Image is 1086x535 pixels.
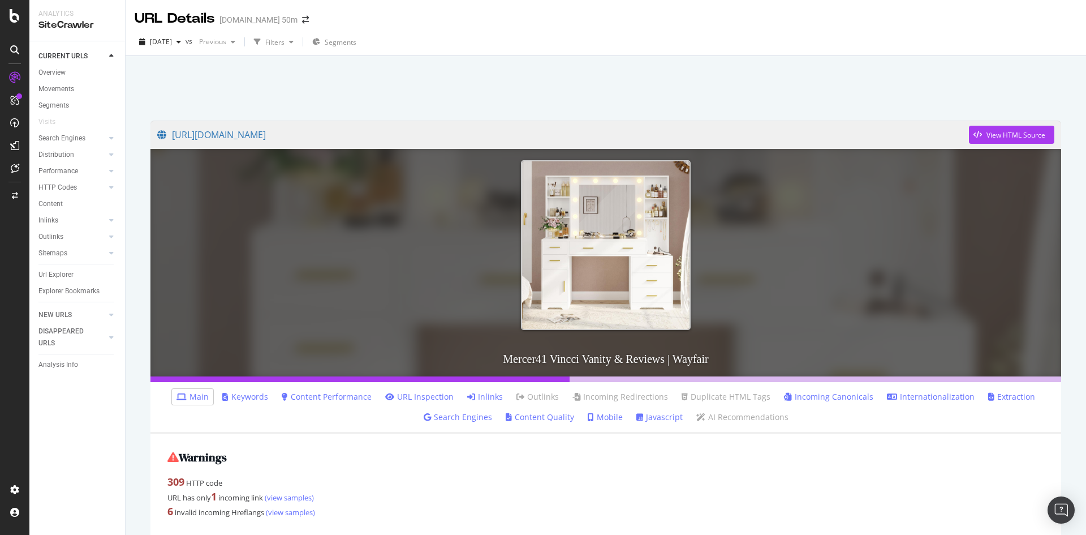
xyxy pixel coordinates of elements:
[516,391,559,403] a: Outlinks
[38,309,106,321] a: NEW URLS
[38,231,63,243] div: Outlinks
[167,490,1044,504] div: URL has only incoming link
[588,412,623,423] a: Mobile
[186,36,195,46] span: vs
[969,126,1054,144] button: View HTML Source
[38,215,106,226] a: Inlinks
[38,269,117,281] a: Url Explorer
[1048,497,1075,524] div: Open Intercom Messenger
[167,504,173,518] strong: 6
[38,100,69,112] div: Segments
[38,182,106,194] a: HTTP Codes
[38,285,117,297] a: Explorer Bookmarks
[467,391,503,403] a: Inlinks
[38,100,117,112] a: Segments
[38,132,106,144] a: Search Engines
[784,391,873,403] a: Incoming Canonicals
[696,412,788,423] a: AI Recommendations
[38,247,106,259] a: Sitemaps
[38,149,106,161] a: Distribution
[135,33,186,51] button: [DATE]
[38,326,96,349] div: DISAPPEARED URLS
[325,37,356,47] span: Segments
[38,285,100,297] div: Explorer Bookmarks
[38,198,117,210] a: Content
[38,50,106,62] a: CURRENT URLS
[521,160,691,330] img: Mercer41 Vincci Vanity & Reviews | Wayfair
[135,9,215,28] div: URL Details
[176,391,209,403] a: Main
[636,412,683,423] a: Javascript
[38,83,117,95] a: Movements
[38,198,63,210] div: Content
[302,16,309,24] div: arrow-right-arrow-left
[308,33,361,51] button: Segments
[38,269,74,281] div: Url Explorer
[38,50,88,62] div: CURRENT URLS
[887,391,975,403] a: Internationalization
[195,33,240,51] button: Previous
[38,326,106,349] a: DISAPPEARED URLS
[38,247,67,259] div: Sitemaps
[38,149,74,161] div: Distribution
[38,19,116,32] div: SiteCrawler
[424,412,492,423] a: Search Engines
[219,14,298,25] div: [DOMAIN_NAME] 50m
[167,451,1044,464] h2: Warnings
[150,341,1061,376] h3: Mercer41 Vincci Vanity & Reviews | Wayfair
[38,359,78,371] div: Analysis Info
[264,507,315,517] a: (view samples)
[222,391,268,403] a: Keywords
[265,37,285,47] div: Filters
[211,490,217,503] strong: 1
[38,359,117,371] a: Analysis Info
[38,231,106,243] a: Outlinks
[506,412,574,423] a: Content Quality
[150,37,172,46] span: 2025 Oct. 2nd
[38,165,106,177] a: Performance
[986,130,1045,140] div: View HTML Source
[385,391,454,403] a: URL Inspection
[38,309,72,321] div: NEW URLS
[38,116,67,128] a: Visits
[249,33,298,51] button: Filters
[167,475,1044,490] div: HTTP code
[988,391,1035,403] a: Extraction
[572,391,668,403] a: Incoming Redirections
[38,215,58,226] div: Inlinks
[38,67,66,79] div: Overview
[195,37,226,46] span: Previous
[38,182,77,194] div: HTTP Codes
[167,475,184,489] strong: 309
[38,9,116,19] div: Analytics
[263,493,314,503] a: (view samples)
[38,132,85,144] div: Search Engines
[38,116,55,128] div: Visits
[38,67,117,79] a: Overview
[282,391,372,403] a: Content Performance
[38,165,78,177] div: Performance
[157,121,969,149] a: [URL][DOMAIN_NAME]
[682,391,770,403] a: Duplicate HTML Tags
[38,83,74,95] div: Movements
[167,504,1044,519] div: invalid incoming Hreflangs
